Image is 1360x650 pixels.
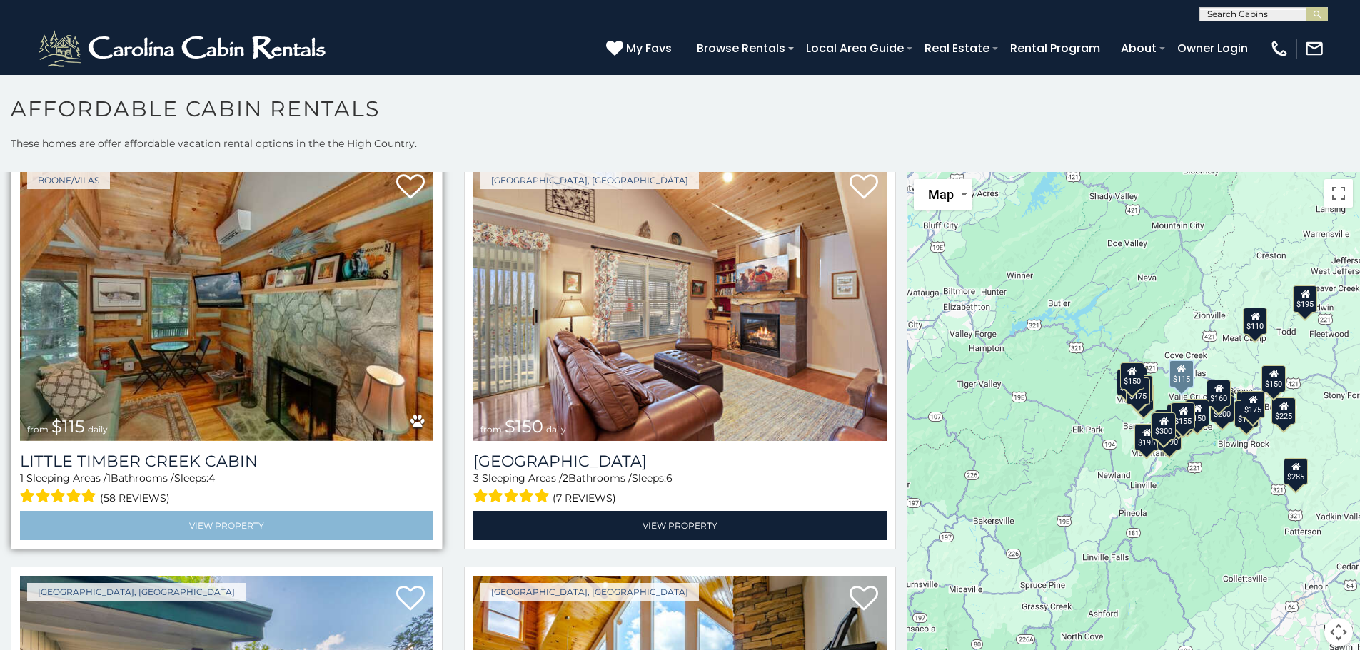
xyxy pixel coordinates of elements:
a: Boone/Vilas [27,171,110,189]
a: [GEOGRAPHIC_DATA], [GEOGRAPHIC_DATA] [480,583,699,601]
a: Little Timber Creek Cabin from $115 daily [20,164,433,441]
div: $225 [1271,397,1296,425]
a: Local Area Guide [799,36,911,61]
a: [GEOGRAPHIC_DATA], [GEOGRAPHIC_DATA] [27,583,246,601]
div: Sleeping Areas / Bathrooms / Sleeps: [20,471,433,507]
a: Browse Rentals [690,36,792,61]
div: $160 [1207,379,1231,406]
a: Mountain Abbey from $150 daily [473,164,887,441]
button: Toggle fullscreen view [1324,179,1353,208]
button: Map camera controls [1324,618,1353,646]
span: from [27,424,49,435]
a: [GEOGRAPHIC_DATA], [GEOGRAPHIC_DATA] [480,171,699,189]
a: My Favs [606,39,675,58]
a: Add to favorites [396,173,425,203]
span: 1 [107,472,111,484]
span: 6 [666,472,673,484]
a: Add to favorites [396,584,425,614]
div: $90 [1134,383,1154,410]
div: $175 [1241,391,1266,418]
div: $300 [1152,412,1177,439]
span: daily [546,424,566,435]
a: Add to favorites [850,173,878,203]
a: Little Timber Creek Cabin [20,452,433,471]
a: About [1114,36,1164,61]
a: Real Estate [917,36,997,61]
a: Add to favorites [850,584,878,614]
span: (7 reviews) [553,489,616,507]
span: 1 [20,472,24,484]
span: daily [88,424,108,435]
div: $175 [1126,377,1150,404]
div: $215 [1167,404,1192,431]
div: $170 [1235,400,1259,427]
div: $195 [1135,423,1159,450]
a: Rental Program [1003,36,1107,61]
div: $290 [1117,368,1142,395]
img: phone-regular-white.png [1269,39,1289,59]
div: $150 [1186,399,1210,426]
a: View Property [473,511,887,540]
img: White-1-2.png [36,27,332,70]
div: $195 [1293,285,1317,312]
img: Little Timber Creek Cabin [20,164,433,441]
div: $155 [1172,402,1196,429]
span: $115 [51,416,85,437]
div: $175 [1186,398,1210,425]
span: 3 [473,472,479,484]
div: $150 [1262,365,1286,392]
button: Change map style [914,179,972,210]
div: $200 [1210,395,1234,422]
span: 4 [208,472,215,484]
span: 2 [563,472,568,484]
span: from [480,424,502,435]
div: $110 [1244,307,1268,334]
a: [GEOGRAPHIC_DATA] [473,452,887,471]
div: Sleeping Areas / Bathrooms / Sleeps: [473,471,887,507]
img: mail-regular-white.png [1304,39,1324,59]
div: $285 [1284,457,1309,484]
div: $150 [1120,362,1144,389]
span: $150 [505,416,543,437]
div: $190 [1157,423,1182,450]
div: $195 [1237,390,1261,417]
a: Owner Login [1170,36,1255,61]
span: My Favs [626,39,672,57]
a: View Property [20,511,433,540]
div: $115 [1169,360,1194,388]
span: (58 reviews) [100,489,170,507]
h3: Mountain Abbey [473,452,887,471]
span: Map [928,187,954,202]
img: Mountain Abbey [473,164,887,441]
